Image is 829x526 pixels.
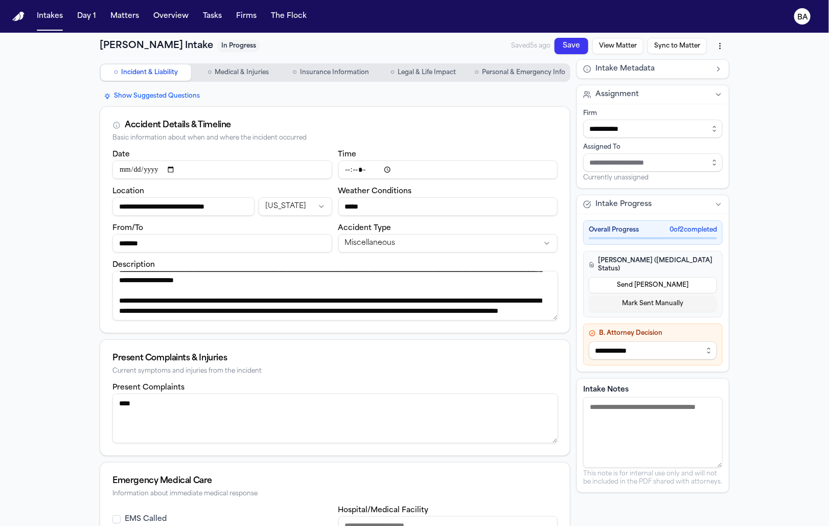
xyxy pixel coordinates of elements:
[112,490,558,498] div: Information about immediate medical response
[292,67,296,78] span: ○
[589,226,639,234] span: Overall Progress
[511,42,550,50] span: Saved 5s ago
[338,197,558,216] input: Weather conditions
[215,68,269,77] span: Medical & Injuries
[73,7,100,26] button: Day 1
[577,85,729,104] button: Assignment
[100,39,213,53] h1: [PERSON_NAME] Intake
[112,161,332,179] input: Incident date
[595,64,655,74] span: Intake Metadata
[589,277,717,293] button: Send [PERSON_NAME]
[112,234,332,253] input: From/To destination
[378,64,469,81] button: Go to Legal & Life Impact
[112,384,185,392] label: Present Complaints
[338,507,429,514] label: Hospital/Medical Facility
[114,67,118,78] span: ○
[33,7,67,26] button: Intakes
[193,64,284,81] button: Go to Medical & Injuries
[555,38,588,54] button: Save
[338,224,392,232] label: Accident Type
[199,7,226,26] button: Tasks
[471,64,569,81] button: Go to Personal & Emergency Info
[259,197,332,216] button: Incident state
[577,60,729,78] button: Intake Metadata
[121,68,178,77] span: Incident & Liability
[112,151,130,158] label: Date
[338,161,558,179] input: Incident time
[112,134,558,142] div: Basic information about when and where the incident occurred
[589,295,717,312] button: Mark Sent Manually
[398,68,456,77] span: Legal & Life Impact
[583,470,723,486] p: This note is for internal use only and will not be included in the PDF shared with attorneys.
[648,38,707,54] button: Sync to Matter
[125,119,231,131] div: Accident Details & Timeline
[595,199,652,210] span: Intake Progress
[583,397,723,468] textarea: Intake notes
[390,67,395,78] span: ○
[670,226,717,234] span: 0 of 2 completed
[589,257,717,273] h4: [PERSON_NAME] ([MEDICAL_DATA] Status)
[592,38,643,54] button: View Matter
[583,143,723,151] div: Assigned To
[112,188,144,195] label: Location
[112,224,143,232] label: From/To
[583,153,723,172] input: Assign to staff member
[112,197,255,216] input: Incident location
[100,90,204,102] button: Show Suggested Questions
[112,394,558,443] textarea: Present complaints
[208,67,212,78] span: ○
[475,67,479,78] span: ○
[112,352,558,364] div: Present Complaints & Injuries
[482,68,565,77] span: Personal & Emergency Info
[583,120,723,138] input: Select firm
[217,40,260,52] span: In Progress
[101,64,191,81] button: Go to Incident & Liability
[106,7,143,26] button: Matters
[583,174,649,182] span: Currently unassigned
[267,7,311,26] button: The Flock
[112,271,558,321] textarea: Incident description
[338,151,357,158] label: Time
[286,64,376,81] button: Go to Insurance Information
[595,89,639,100] span: Assignment
[583,385,723,395] label: Intake Notes
[125,514,167,524] label: EMS Called
[232,7,261,26] button: Firms
[149,7,193,26] button: Overview
[12,12,25,21] a: Home
[300,68,369,77] span: Insurance Information
[112,475,558,487] div: Emergency Medical Care
[577,195,729,214] button: Intake Progress
[112,368,558,375] div: Current symptoms and injuries from the incident
[338,188,412,195] label: Weather Conditions
[583,109,723,118] div: Firm
[711,37,729,55] button: More actions
[112,261,155,269] label: Description
[589,329,717,337] h4: B. Attorney Decision
[12,12,25,21] img: Finch Logo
